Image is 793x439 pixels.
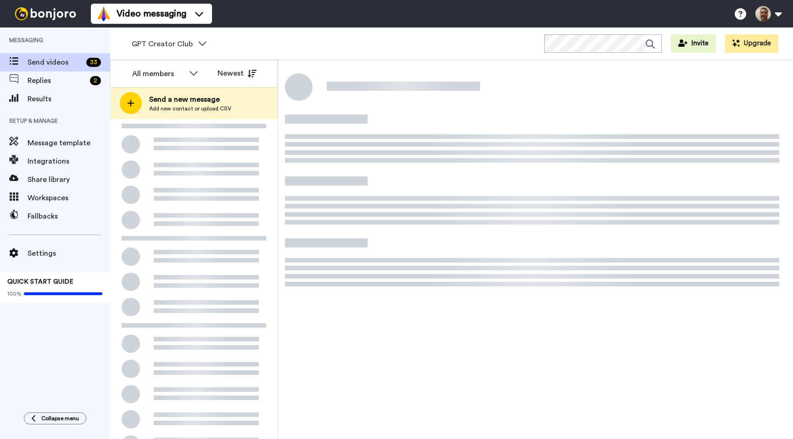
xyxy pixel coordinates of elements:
span: GPT Creator Club [132,38,193,49]
span: Send videos [28,57,83,68]
span: Integrations [28,156,110,167]
span: Results [28,93,110,104]
button: Collapse menu [24,412,86,424]
img: vm-color.svg [96,6,111,21]
span: Send a new message [149,94,231,105]
span: 100% [7,290,22,297]
div: 33 [86,58,101,67]
span: Video messaging [117,7,186,20]
span: Replies [28,75,86,86]
button: Invite [671,34,716,53]
img: bj-logo-header-white.svg [11,7,80,20]
div: 2 [90,76,101,85]
button: Upgrade [725,34,778,53]
span: Message template [28,137,110,148]
span: Share library [28,174,110,185]
span: Settings [28,248,110,259]
div: All members [132,68,184,79]
button: Newest [211,64,263,82]
span: Workspaces [28,192,110,203]
span: QUICK START GUIDE [7,279,73,285]
span: Fallbacks [28,211,110,222]
span: Collapse menu [41,415,79,422]
span: Add new contact or upload CSV [149,105,231,112]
